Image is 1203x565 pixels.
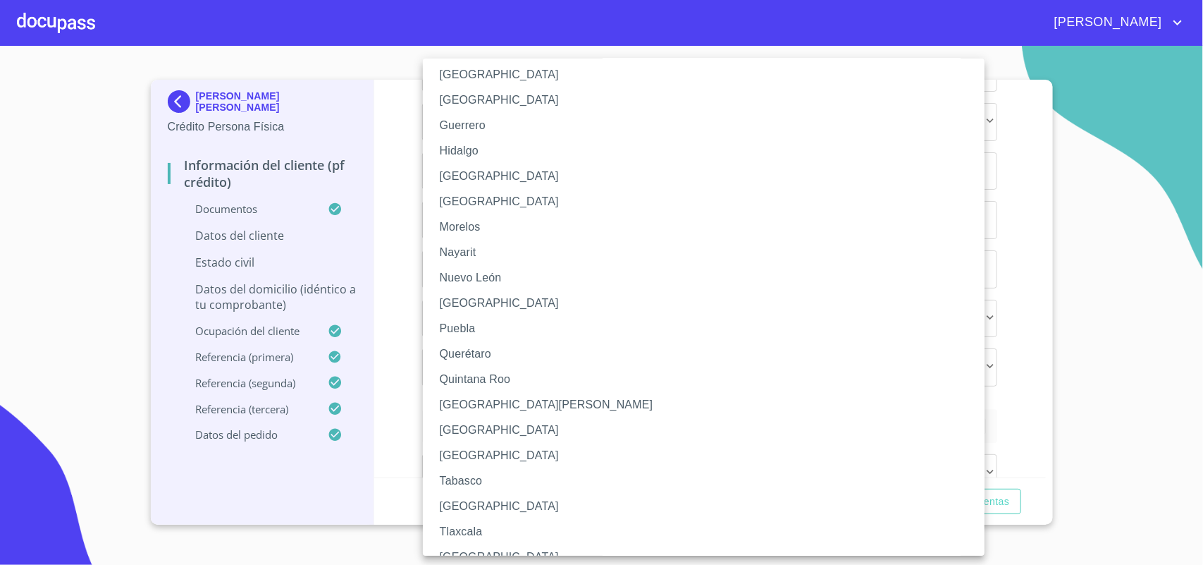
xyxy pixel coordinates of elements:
[423,392,998,418] li: [GEOGRAPHIC_DATA][PERSON_NAME]
[423,240,998,265] li: Nayarit
[423,519,998,545] li: Tlaxcala
[423,316,998,341] li: Puebla
[423,189,998,214] li: [GEOGRAPHIC_DATA]
[423,367,998,392] li: Quintana Roo
[423,214,998,240] li: Morelos
[423,418,998,443] li: [GEOGRAPHIC_DATA]
[423,494,998,519] li: [GEOGRAPHIC_DATA]
[423,113,998,138] li: Guerrero
[423,138,998,164] li: Hidalgo
[423,265,998,291] li: Nuevo León
[423,87,998,113] li: [GEOGRAPHIC_DATA]
[423,341,998,367] li: Querétaro
[423,62,998,87] li: [GEOGRAPHIC_DATA]
[423,164,998,189] li: [GEOGRAPHIC_DATA]
[423,468,998,494] li: Tabasco
[423,291,998,316] li: [GEOGRAPHIC_DATA]
[423,443,998,468] li: [GEOGRAPHIC_DATA]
